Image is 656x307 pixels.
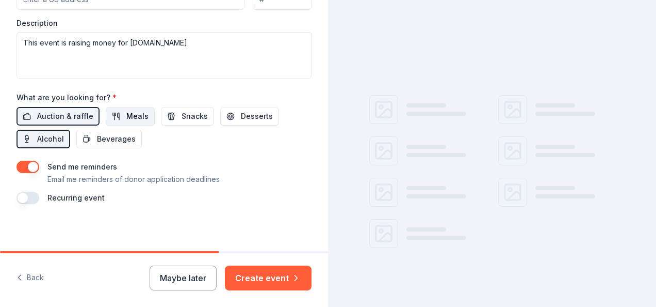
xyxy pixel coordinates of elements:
[47,162,117,171] label: Send me reminders
[17,107,100,126] button: Auction & raffle
[241,110,273,122] span: Desserts
[106,107,155,126] button: Meals
[47,173,220,186] p: Email me reminders of donor application deadlines
[161,107,214,126] button: Snacks
[76,130,142,148] button: Beverages
[150,266,217,290] button: Maybe later
[47,193,105,202] label: Recurring event
[17,130,70,148] button: Alcohol
[225,266,311,290] button: Create event
[17,18,58,28] label: Description
[17,32,311,79] textarea: This event is raising money for [DOMAIN_NAME]
[37,133,64,145] span: Alcohol
[17,93,117,103] label: What are you looking for?
[37,110,93,122] span: Auction & raffle
[182,110,208,122] span: Snacks
[126,110,149,122] span: Meals
[17,267,44,289] button: Back
[220,107,279,126] button: Desserts
[97,133,136,145] span: Beverages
